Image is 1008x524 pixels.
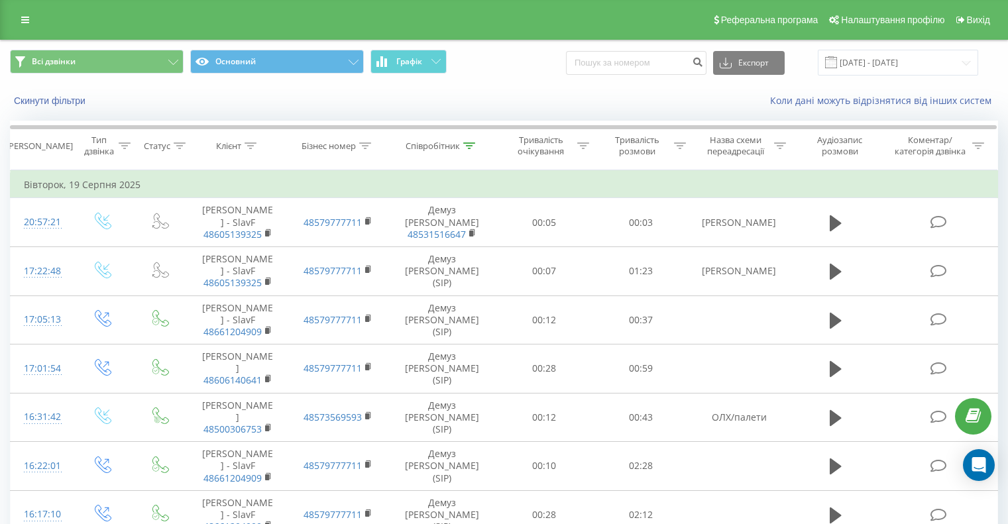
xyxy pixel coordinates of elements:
[801,134,879,157] div: Аудіозапис розмови
[701,134,771,157] div: Назва схеми переадресації
[24,209,59,235] div: 20:57:21
[216,140,241,152] div: Клієнт
[592,246,689,295] td: 01:23
[406,140,460,152] div: Співробітник
[304,264,362,277] a: 48579777711
[304,508,362,521] a: 48579777711
[388,246,496,295] td: Демуз [PERSON_NAME] (SIP)
[304,362,362,374] a: 48579777711
[188,295,288,344] td: [PERSON_NAME] - SlavF
[203,325,262,338] a: 48661204909
[408,228,466,240] a: 48531516647
[190,50,364,74] button: Основний
[496,393,592,442] td: 00:12
[496,246,592,295] td: 00:07
[203,276,262,289] a: 48605139325
[304,216,362,229] a: 48579777711
[24,258,59,284] div: 17:22:48
[11,172,998,198] td: Вівторок, 19 Серпня 2025
[592,393,689,442] td: 00:43
[203,472,262,484] a: 48661204909
[592,295,689,344] td: 00:37
[188,246,288,295] td: [PERSON_NAME] - SlavF
[689,198,789,247] td: [PERSON_NAME]
[592,344,689,393] td: 00:59
[388,295,496,344] td: Демуз [PERSON_NAME] (SIP)
[388,393,496,442] td: Демуз [PERSON_NAME] (SIP)
[689,393,789,442] td: ОЛХ/палети
[188,393,288,442] td: [PERSON_NAME]
[188,442,288,491] td: [PERSON_NAME] - SlavF
[302,140,356,152] div: Бізнес номер
[24,307,59,333] div: 17:05:13
[721,15,818,25] span: Реферальна програма
[967,15,990,25] span: Вихід
[188,344,288,393] td: [PERSON_NAME]
[24,404,59,430] div: 16:31:42
[496,198,592,247] td: 00:05
[963,449,995,481] div: Open Intercom Messenger
[388,198,496,247] td: Демуз [PERSON_NAME]
[304,459,362,472] a: 48579777711
[24,453,59,479] div: 16:22:01
[689,246,789,295] td: [PERSON_NAME]
[388,344,496,393] td: Демуз [PERSON_NAME] (SIP)
[396,57,422,66] span: Графік
[144,140,170,152] div: Статус
[24,356,59,382] div: 17:01:54
[203,374,262,386] a: 48606140641
[604,134,671,157] div: Тривалість розмови
[203,423,262,435] a: 48500306753
[496,344,592,393] td: 00:28
[566,51,706,75] input: Пошук за номером
[388,442,496,491] td: Демуз [PERSON_NAME] (SIP)
[203,228,262,240] a: 48605139325
[496,295,592,344] td: 00:12
[84,134,115,157] div: Тип дзвінка
[10,50,184,74] button: Всі дзвінки
[188,198,288,247] td: [PERSON_NAME] - SlavF
[6,140,73,152] div: [PERSON_NAME]
[508,134,575,157] div: Тривалість очікування
[304,411,362,423] a: 48573569593
[32,56,76,67] span: Всі дзвінки
[592,198,689,247] td: 00:03
[891,134,969,157] div: Коментар/категорія дзвінка
[841,15,944,25] span: Налаштування профілю
[496,442,592,491] td: 00:10
[713,51,785,75] button: Експорт
[304,313,362,326] a: 48579777711
[370,50,447,74] button: Графік
[10,95,92,107] button: Скинути фільтри
[592,442,689,491] td: 02:28
[770,94,998,107] a: Коли дані можуть відрізнятися вiд інших систем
